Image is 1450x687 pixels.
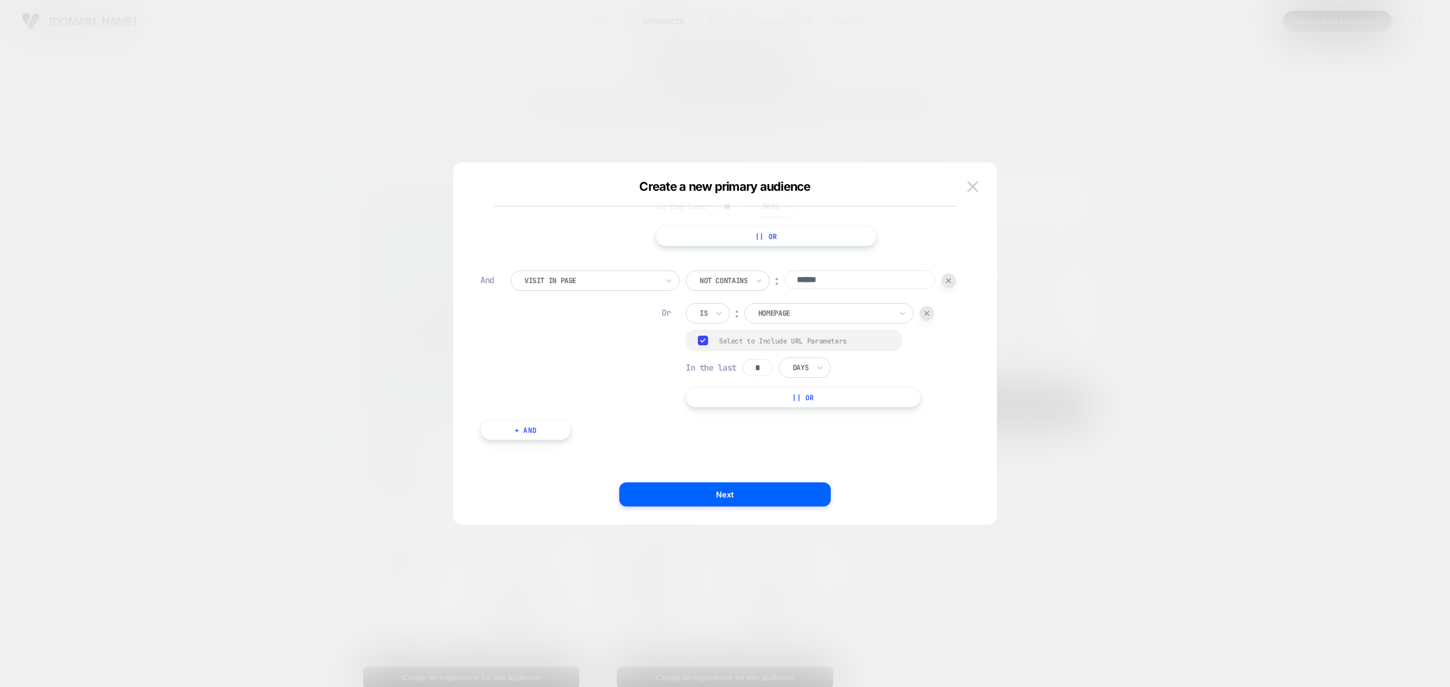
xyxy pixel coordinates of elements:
[662,307,671,318] div: Or
[480,420,571,440] button: + And
[967,181,978,191] img: close
[924,311,929,316] img: end
[731,305,743,322] div: ︰
[480,275,498,286] div: And
[771,273,783,289] div: ︰
[946,278,951,283] img: end
[619,482,831,506] button: Next
[686,362,736,373] span: In the last
[656,226,877,246] button: || Or
[494,179,956,194] div: Create a new primary audience
[686,387,921,407] button: || Or
[719,336,890,345] div: Select to Include URL Parameters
